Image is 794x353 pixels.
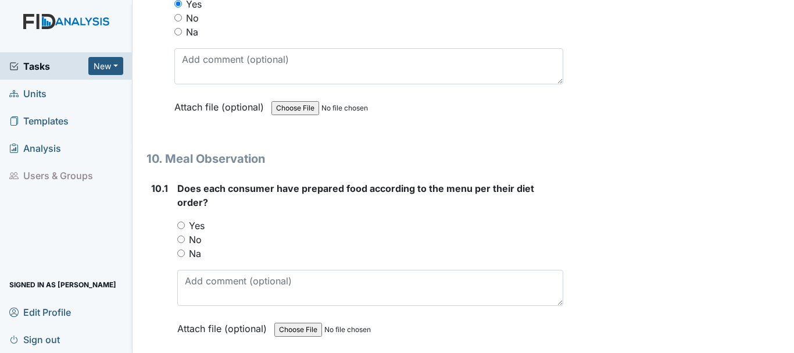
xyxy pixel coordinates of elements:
span: Sign out [9,330,60,348]
label: Attach file (optional) [174,94,269,114]
input: No [177,236,185,243]
label: Na [189,247,201,261]
a: Tasks [9,59,88,73]
input: No [174,14,182,22]
input: Na [177,249,185,257]
h1: 10. Meal Observation [146,150,563,167]
label: No [189,233,202,247]
label: Attach file (optional) [177,315,271,336]
span: Units [9,84,47,102]
span: Signed in as [PERSON_NAME] [9,276,116,294]
input: Na [174,28,182,35]
span: Does each consumer have prepared food according to the menu per their diet order? [177,183,534,208]
input: Yes [177,222,185,229]
label: No [186,11,199,25]
span: Edit Profile [9,303,71,321]
button: New [88,57,123,75]
label: Yes [189,219,205,233]
span: Analysis [9,139,61,157]
label: Na [186,25,198,39]
label: 10.1 [151,181,168,195]
span: Templates [9,112,69,130]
